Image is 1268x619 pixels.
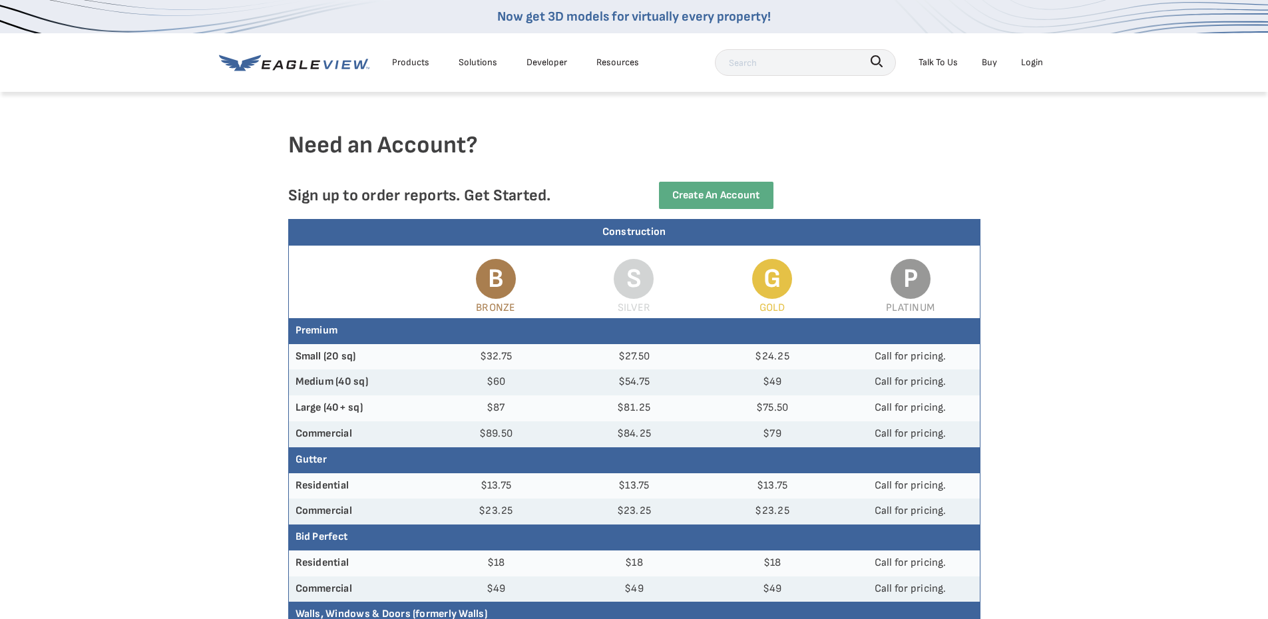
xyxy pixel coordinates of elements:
td: Call for pricing. [841,550,980,576]
td: Call for pricing. [841,369,980,395]
td: $27.50 [565,344,704,370]
input: Search [715,49,896,76]
td: $13.75 [703,473,841,499]
td: $75.50 [703,395,841,421]
span: Silver [618,302,650,314]
td: Call for pricing. [841,576,980,602]
div: Solutions [459,54,497,71]
td: $32.75 [427,344,565,370]
td: Call for pricing. [841,499,980,524]
th: Residential [289,550,427,576]
th: Commercial [289,576,427,602]
td: $89.50 [427,421,565,447]
a: Now get 3D models for virtually every property! [497,9,771,25]
span: P [891,259,931,299]
td: $24.25 [703,344,841,370]
p: Sign up to order reports. Get Started. [288,186,613,205]
span: B [476,259,516,299]
td: $49 [703,576,841,602]
td: $84.25 [565,421,704,447]
span: S [614,259,654,299]
th: Commercial [289,421,427,447]
td: $81.25 [565,395,704,421]
div: Talk To Us [919,54,958,71]
th: Large (40+ sq) [289,395,427,421]
td: $13.75 [427,473,565,499]
th: Bid Perfect [289,524,980,550]
td: $49 [703,369,841,395]
td: Call for pricing. [841,473,980,499]
td: Call for pricing. [841,344,980,370]
th: Premium [289,318,980,344]
a: Developer [527,54,567,71]
td: $23.25 [565,499,704,524]
td: $23.25 [427,499,565,524]
span: Platinum [886,302,935,314]
span: G [752,259,792,299]
div: Login [1021,54,1043,71]
td: $18 [427,550,565,576]
div: Products [392,54,429,71]
td: Call for pricing. [841,421,980,447]
td: $49 [427,576,565,602]
td: $18 [565,550,704,576]
th: Gutter [289,447,980,473]
a: Buy [982,54,997,71]
th: Commercial [289,499,427,524]
td: $18 [703,550,841,576]
td: $49 [565,576,704,602]
span: Bronze [476,302,515,314]
span: Gold [759,302,785,314]
th: Medium (40 sq) [289,369,427,395]
td: $60 [427,369,565,395]
td: $87 [427,395,565,421]
th: Residential [289,473,427,499]
th: Small (20 sq) [289,344,427,370]
div: Construction [289,220,980,246]
td: $54.75 [565,369,704,395]
a: Create an Account [659,182,773,209]
td: $79 [703,421,841,447]
div: Resources [596,54,639,71]
td: Call for pricing. [841,395,980,421]
td: $13.75 [565,473,704,499]
td: $23.25 [703,499,841,524]
h4: Need an Account? [288,130,980,182]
